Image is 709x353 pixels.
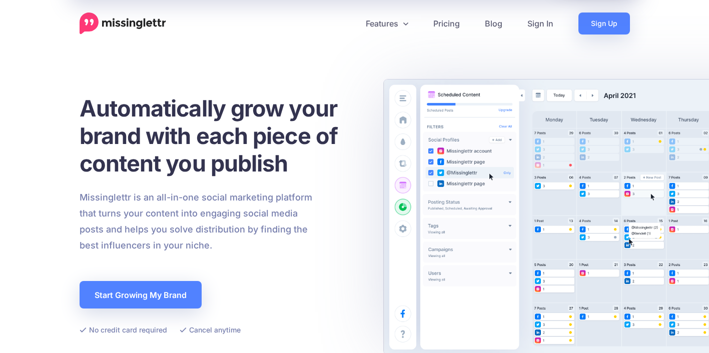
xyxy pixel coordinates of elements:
a: Pricing [421,12,472,34]
a: Home [80,12,166,34]
li: Cancel anytime [180,323,241,336]
a: Sign In [515,12,566,34]
a: Features [353,12,421,34]
a: Blog [472,12,515,34]
a: Sign Up [578,12,630,34]
h1: Automatically grow your brand with each piece of content you publish [80,94,362,177]
a: Start Growing My Brand [80,281,202,308]
p: Missinglettr is an all-in-one social marketing platform that turns your content into engaging soc... [80,189,313,253]
li: No credit card required [80,323,167,336]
